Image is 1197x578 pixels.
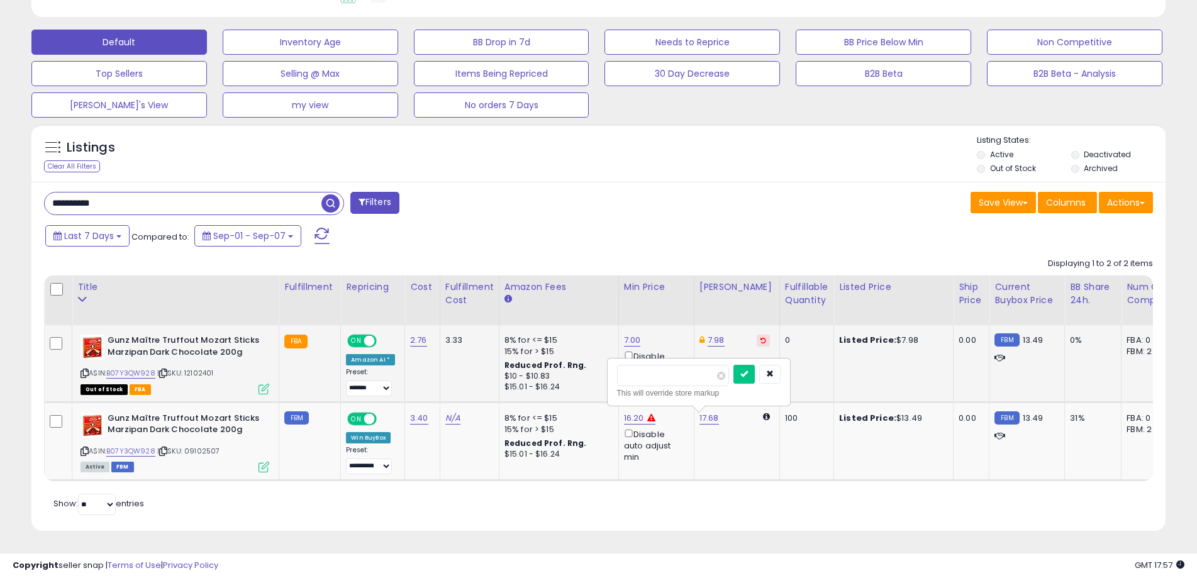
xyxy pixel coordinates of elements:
[157,368,214,378] span: | SKU: 12102401
[213,230,286,242] span: Sep-01 - Sep-07
[971,192,1036,213] button: Save View
[53,497,144,509] span: Show: entries
[44,160,100,172] div: Clear All Filters
[410,412,428,425] a: 3.40
[350,192,399,214] button: Filters
[959,281,984,307] div: Ship Price
[699,412,719,425] a: 17.68
[1084,163,1118,174] label: Archived
[223,61,398,86] button: Selling @ Max
[106,446,155,457] a: B07Y3QW928
[839,412,896,424] b: Listed Price:
[839,335,944,346] div: $7.98
[130,384,151,395] span: FBA
[81,462,109,472] span: All listings currently available for purchase on Amazon
[106,368,155,379] a: B07Y3QW928
[959,335,979,346] div: 0.00
[504,281,613,294] div: Amazon Fees
[624,349,684,386] div: Disable auto adjust min
[346,432,391,443] div: Win BuyBox
[81,413,269,471] div: ASIN:
[839,281,948,294] div: Listed Price
[131,231,189,243] span: Compared to:
[796,30,971,55] button: BB Price Below Min
[223,30,398,55] button: Inventory Age
[45,225,130,247] button: Last 7 Days
[1127,413,1168,424] div: FBA: 0
[763,413,770,421] i: Calculated using Dynamic Max Price.
[624,281,689,294] div: Min Price
[348,336,364,347] span: ON
[987,61,1162,86] button: B2B Beta - Analysis
[194,225,301,247] button: Sep-01 - Sep-07
[81,384,128,395] span: All listings that are currently out of stock and unavailable for purchase on Amazon
[13,560,218,572] div: seller snap | |
[1038,192,1097,213] button: Columns
[796,61,971,86] button: B2B Beta
[13,559,58,571] strong: Copyright
[77,281,274,294] div: Title
[624,334,641,347] a: 7.00
[1023,412,1044,424] span: 13.49
[346,446,395,474] div: Preset:
[1070,281,1116,307] div: BB Share 24h.
[839,334,896,346] b: Listed Price:
[64,230,114,242] span: Last 7 Days
[1135,559,1184,571] span: 2025-09-15 17:57 GMT
[604,30,780,55] button: Needs to Reprice
[959,413,979,424] div: 0.00
[410,281,435,294] div: Cost
[1127,281,1172,307] div: Num of Comp.
[31,92,207,118] button: [PERSON_NAME]'s View
[604,61,780,86] button: 30 Day Decrease
[504,449,609,460] div: $15.01 - $16.24
[624,427,684,464] div: Disable auto adjust min
[375,336,395,347] span: OFF
[504,335,609,346] div: 8% for <= $15
[785,281,828,307] div: Fulfillable Quantity
[1099,192,1153,213] button: Actions
[284,281,335,294] div: Fulfillment
[1070,413,1111,424] div: 31%
[81,335,104,360] img: 51jfQwiUUbL._SL40_.jpg
[108,559,161,571] a: Terms of Use
[987,30,1162,55] button: Non Competitive
[31,30,207,55] button: Default
[445,412,460,425] a: N/A
[1023,334,1044,346] span: 13.49
[81,413,104,438] img: 51jfQwiUUbL._SL40_.jpg
[990,149,1013,160] label: Active
[624,412,644,425] a: 16.20
[647,414,655,422] i: Min price is in the reduced profit range.
[1127,335,1168,346] div: FBA: 0
[284,411,309,425] small: FBM
[1084,149,1131,160] label: Deactivated
[977,135,1166,147] p: Listing States:
[994,281,1059,307] div: Current Buybox Price
[414,92,589,118] button: No orders 7 Days
[504,360,587,370] b: Reduced Prof. Rng.
[504,382,609,392] div: $15.01 - $16.24
[67,139,115,157] h5: Listings
[111,462,134,472] span: FBM
[414,30,589,55] button: BB Drop in 7d
[504,371,609,382] div: $10 - $10.83
[1046,196,1086,209] span: Columns
[445,281,494,307] div: Fulfillment Cost
[346,368,395,396] div: Preset:
[163,559,218,571] a: Privacy Policy
[504,413,609,424] div: 8% for <= $15
[108,335,260,361] b: Gunz Maître Truffout Mozart Sticks Marzipan Dark Chocolate 200g
[410,334,427,347] a: 2.76
[785,413,824,424] div: 100
[994,333,1019,347] small: FBM
[839,413,944,424] div: $13.49
[31,61,207,86] button: Top Sellers
[1127,424,1168,435] div: FBM: 2
[785,335,824,346] div: 0
[346,354,395,365] div: Amazon AI *
[346,281,399,294] div: Repricing
[445,335,489,346] div: 3.33
[1048,258,1153,270] div: Displaying 1 to 2 of 2 items
[504,424,609,435] div: 15% for > $15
